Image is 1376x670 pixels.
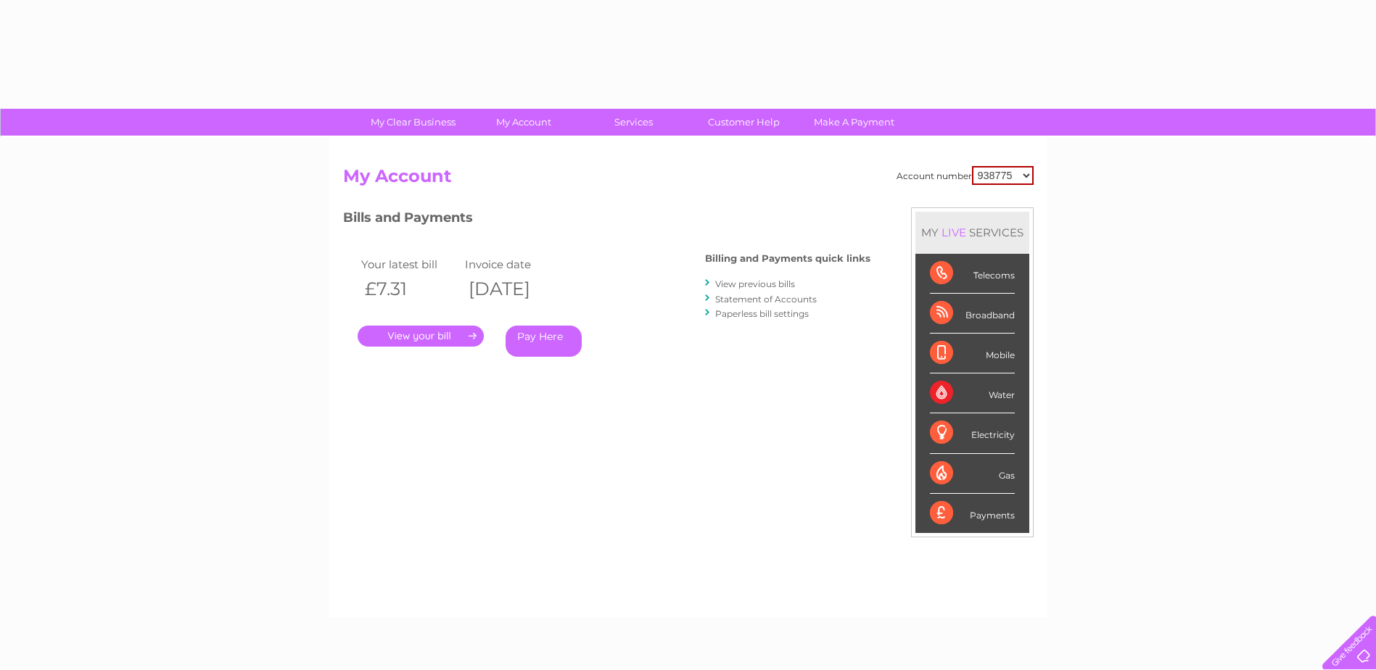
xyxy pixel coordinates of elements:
[461,274,566,304] th: [DATE]
[353,109,473,136] a: My Clear Business
[930,494,1015,533] div: Payments
[715,278,795,289] a: View previous bills
[715,294,817,305] a: Statement of Accounts
[939,226,969,239] div: LIVE
[684,109,804,136] a: Customer Help
[343,166,1034,194] h2: My Account
[930,254,1015,294] div: Telecoms
[930,454,1015,494] div: Gas
[358,274,462,304] th: £7.31
[915,212,1029,253] div: MY SERVICES
[464,109,583,136] a: My Account
[343,207,870,233] h3: Bills and Payments
[705,253,870,264] h4: Billing and Payments quick links
[897,166,1034,185] div: Account number
[461,255,566,274] td: Invoice date
[358,255,462,274] td: Your latest bill
[930,294,1015,334] div: Broadband
[930,373,1015,413] div: Water
[715,308,809,319] a: Paperless bill settings
[506,326,582,357] a: Pay Here
[930,334,1015,373] div: Mobile
[574,109,693,136] a: Services
[358,326,484,347] a: .
[930,413,1015,453] div: Electricity
[794,109,914,136] a: Make A Payment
